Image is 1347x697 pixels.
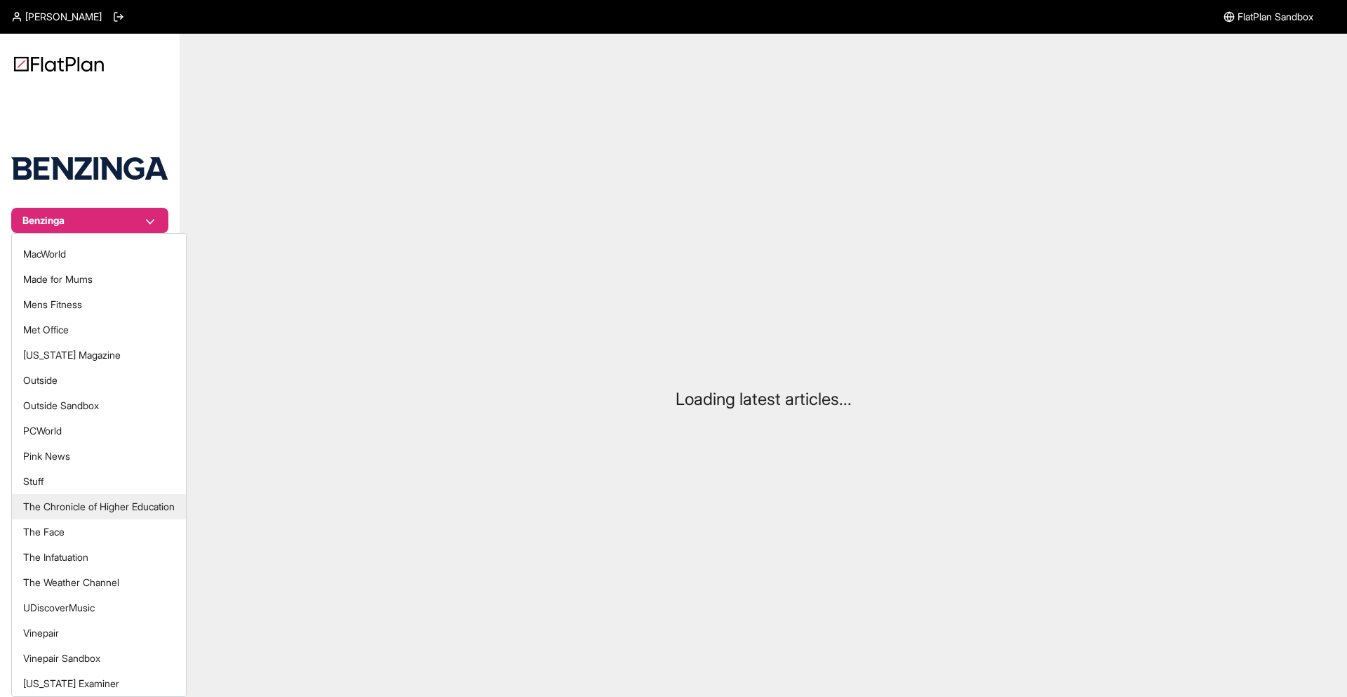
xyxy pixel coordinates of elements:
button: MacWorld [12,241,186,267]
button: Outside [12,368,186,393]
button: Vinepair [12,620,186,646]
button: Mens Fitness [12,292,186,317]
button: The Face [12,519,186,545]
button: [US_STATE] Magazine [12,343,186,368]
button: Made for Mums [12,267,186,292]
button: Pink News [12,444,186,469]
button: The Infatuation [12,545,186,570]
button: Benzinga [11,208,168,233]
button: Vinepair Sandbox [12,646,186,671]
button: Stuff [12,469,186,494]
button: Met Office [12,317,186,343]
button: UDiscoverMusic [12,595,186,620]
button: [US_STATE] Examiner [12,671,186,696]
button: The Weather Channel [12,570,186,595]
button: The Chronicle of Higher Education [12,494,186,519]
button: PCWorld [12,418,186,444]
div: Benzinga [11,233,187,697]
button: Outside Sandbox [12,393,186,418]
